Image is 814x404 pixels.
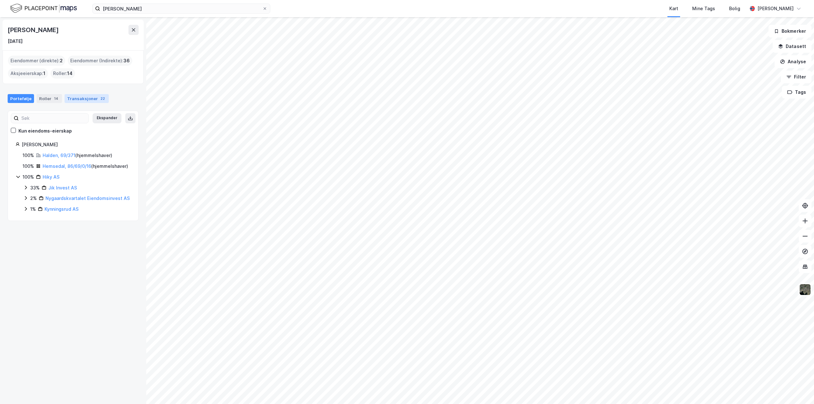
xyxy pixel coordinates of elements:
button: Analyse [775,55,811,68]
div: Eiendommer (direkte) : [8,56,65,66]
button: Filter [781,71,811,83]
img: logo.f888ab2527a4732fd821a326f86c7f29.svg [10,3,77,14]
div: Eiendommer (Indirekte) : [68,56,132,66]
a: Kynningsrud AS [45,206,79,212]
div: 100% [23,152,34,159]
div: Transaksjoner [65,94,109,103]
div: Bolig [729,5,740,12]
a: Hemsedal, 86/69/0/16 [43,163,91,169]
div: ( hjemmelshaver ) [43,152,112,159]
button: Tags [782,86,811,99]
div: Roller : [51,68,75,79]
div: 22 [99,95,106,102]
div: 14 [53,95,59,102]
input: Søk [19,113,88,123]
div: Roller [37,94,62,103]
div: [PERSON_NAME] [8,25,60,35]
div: Kun eiendoms-eierskap [18,127,72,135]
div: Aksjeeierskap : [8,68,48,79]
div: 100% [23,162,34,170]
div: ( hjemmelshaver ) [43,162,128,170]
span: 14 [67,70,72,77]
span: 2 [60,57,63,65]
div: [PERSON_NAME] [22,141,131,148]
a: Halden, 69/371 [43,153,75,158]
a: Hiky AS [43,174,59,180]
button: Ekspander [93,113,121,123]
span: 1 [43,70,45,77]
div: 1% [30,205,36,213]
button: Bokmerker [769,25,811,38]
input: Søk på adresse, matrikkel, gårdeiere, leietakere eller personer [100,4,262,13]
div: 33% [30,184,40,192]
span: 36 [123,57,130,65]
div: 100% [23,173,34,181]
div: 2% [30,195,37,202]
div: Mine Tags [692,5,715,12]
div: [DATE] [8,38,23,45]
div: Kart [669,5,678,12]
a: Jik Invest AS [48,185,77,190]
div: [PERSON_NAME] [757,5,794,12]
a: Nygaardskvartalet Eiendomsinvest AS [45,195,130,201]
button: Datasett [773,40,811,53]
iframe: Chat Widget [782,373,814,404]
img: 9k= [799,284,811,296]
div: Portefølje [8,94,34,103]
